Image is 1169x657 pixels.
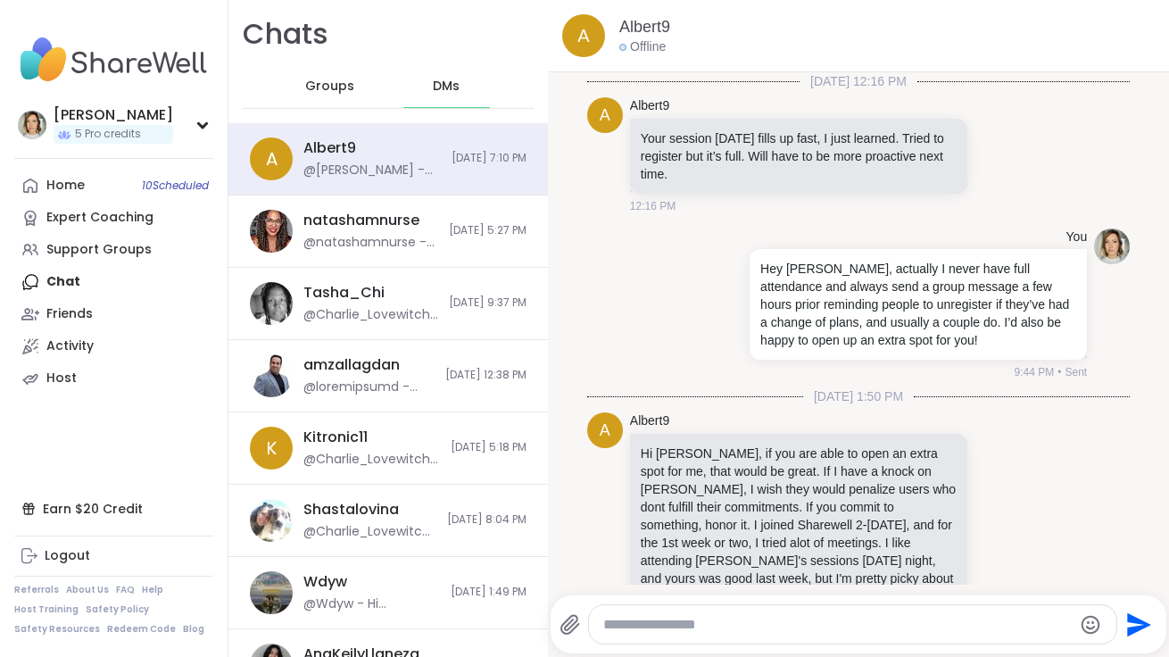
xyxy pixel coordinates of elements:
div: Kitronic11 [303,428,368,447]
a: Host [14,362,213,395]
span: [DATE] 1:50 PM [803,387,914,405]
a: Albert9 [619,16,670,38]
a: Expert Coaching [14,202,213,234]
a: Logout [14,540,213,572]
span: A [266,146,278,172]
div: @Wdyw - Hi [PERSON_NAME]! How are you doing [DATE]? Sure let me know and I will check it out [303,595,440,613]
div: Earn $20 Credit [14,493,213,525]
div: Wdyw [303,572,347,592]
span: A [577,22,589,49]
span: [DATE] 8:04 PM [447,512,526,528]
a: Host Training [14,603,79,616]
span: [DATE] 9:37 PM [449,295,526,311]
a: Albert9 [630,97,669,115]
h1: Chats [243,14,328,54]
a: Redeem Code [107,623,176,636]
span: [DATE] 1:49 PM [451,585,526,600]
img: https://sharewell-space-live.sfo3.digitaloceanspaces.com/user-generated/d03db1ab-9dd7-40a8-afb6-8... [250,571,293,614]
div: amzallagdan [303,355,400,375]
span: 10 Scheduled [142,179,209,193]
div: natashamnurse [303,211,419,230]
a: Friends [14,298,213,330]
a: Blog [183,623,204,636]
div: Offline [619,38,666,56]
img: https://sharewell-space-live.sfo3.digitaloceanspaces.com/user-generated/4f71d88c-b5a3-4d30-8cfd-2... [250,354,293,397]
img: Charlie_Lovewitch [18,111,46,139]
div: Host [46,370,77,387]
p: Your session [DATE] fills up fast, I just learned. Tried to register but it’s full. Will have to ... [641,129,957,183]
span: [DATE] 5:27 PM [449,223,526,238]
a: FAQ [116,584,135,596]
span: [DATE] 12:16 PM [800,72,917,90]
img: ShareWell Nav Logo [14,29,213,91]
span: 9:44 PM [1015,364,1055,380]
div: @natashamnurse - No worries. Thanks for letting me know! [303,234,438,252]
img: https://sharewell-space-live.sfo3.digitaloceanspaces.com/user-generated/d44ce118-e614-49f3-90b3-4... [250,282,293,325]
span: A [600,104,610,128]
div: @loremipsumd - Sita Consect A elit se doeiu tem inc utlab etdo ma aliquae adminimveni qu Nostrude... [303,378,435,396]
div: Tasha_Chi [303,283,385,303]
a: Safety Policy [86,603,149,616]
span: A [600,419,610,443]
span: [DATE] 5:18 PM [451,440,526,455]
div: Logout [45,547,90,565]
a: About Us [66,584,109,596]
div: Friends [46,305,93,323]
span: Sent [1065,364,1087,380]
div: Support Groups [46,241,152,259]
span: DMs [433,78,460,96]
a: Safety Resources [14,623,100,636]
img: https://sharewell-space-live.sfo3.digitaloceanspaces.com/user-generated/a48c0bee-b1e8-4ea2-86ec-9... [250,210,293,253]
div: Shastalovina [303,500,399,520]
a: Referrals [14,584,59,596]
div: Albert9 [303,138,356,158]
a: Albert9 [630,412,669,430]
img: https://sharewell-space-live.sfo3.digitaloceanspaces.com/user-generated/9c859989-5879-4ef0-96bf-1... [1094,229,1130,264]
div: Expert Coaching [46,209,153,227]
div: Home [46,177,85,195]
span: Groups [305,78,354,96]
span: [DATE] 12:38 PM [445,368,526,383]
div: Activity [46,337,94,355]
h4: You [1066,229,1088,246]
span: • [1057,364,1061,380]
span: 12:16 PM [630,198,676,214]
span: K [266,435,277,462]
div: @Charlie_Lovewitch - [URL][DOMAIN_NAME] [303,451,440,469]
a: Home10Scheduled [14,170,213,202]
div: @Charlie_Lovewitch - Oh no! Not sure why, maybe I accidently rescheduled the one from last week i... [303,306,438,324]
p: Hey [PERSON_NAME], actually I never have full attendance and always send a group message a few ho... [760,260,1076,349]
div: @[PERSON_NAME] - You are doing awesome [PERSON_NAME]! And you are welcome. Thanks for pointing ou... [303,162,441,179]
button: Send [1117,604,1157,645]
div: [PERSON_NAME] [54,105,173,125]
a: Help [142,584,163,596]
textarea: Type your message [603,616,1072,634]
img: https://sharewell-space-live.sfo3.digitaloceanspaces.com/user-generated/1428b28a-5fdc-4418-a3a2-0... [250,499,293,542]
a: Support Groups [14,234,213,266]
button: Emoji picker [1080,614,1101,636]
span: 5 Pro credits [75,127,141,142]
div: @Charlie_Lovewitch - How cool! I'm in [GEOGRAPHIC_DATA]! [303,523,436,541]
a: Activity [14,330,213,362]
span: [DATE] 7:10 PM [452,151,526,166]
